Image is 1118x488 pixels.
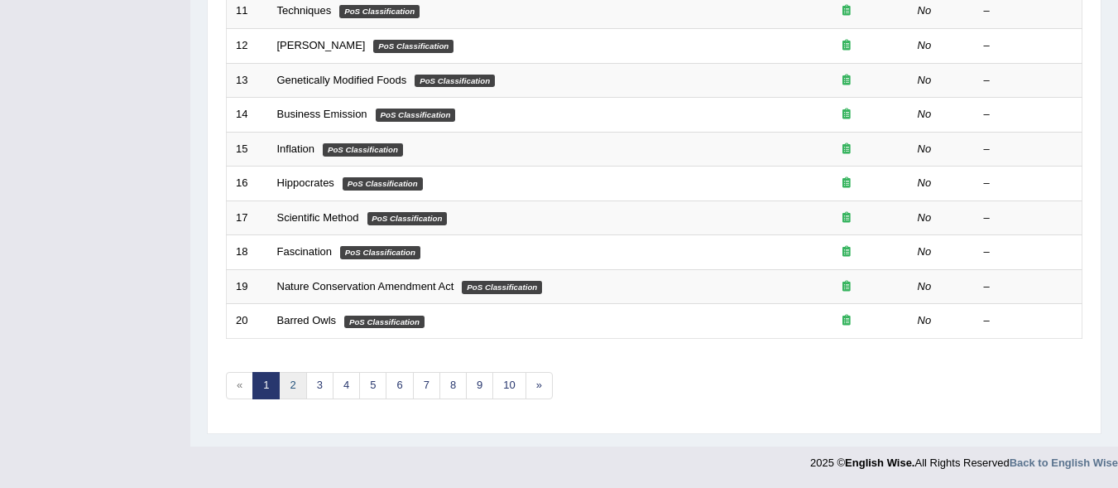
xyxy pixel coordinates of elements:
a: 8 [439,372,467,399]
td: 16 [227,167,268,201]
div: – [984,142,1073,157]
div: – [984,38,1073,54]
div: – [984,107,1073,123]
td: 18 [227,235,268,270]
em: PoS Classification [415,75,495,88]
td: 14 [227,98,268,133]
em: PoS Classification [462,281,542,294]
a: » [525,372,553,399]
strong: English Wise. [845,457,914,469]
a: [PERSON_NAME] [277,39,366,51]
div: Exam occurring question [794,38,900,54]
a: Inflation [277,143,315,155]
div: Exam occurring question [794,313,900,329]
a: 3 [306,372,333,399]
em: PoS Classification [323,143,403,157]
td: 17 [227,201,268,235]
a: Fascination [277,245,332,258]
div: – [984,210,1073,226]
em: No [918,211,932,224]
a: Nature Conservation Amendment Act [277,280,454,292]
div: Exam occurring question [794,176,900,191]
a: Scientific Method [277,211,359,224]
a: Hippocrates [277,176,334,189]
div: – [984,3,1073,19]
div: 2025 © All Rights Reserved [810,447,1118,471]
a: 9 [466,372,493,399]
em: No [918,280,932,292]
em: PoS Classification [343,177,423,191]
div: – [984,244,1073,260]
em: PoS Classification [367,212,448,225]
em: No [918,39,932,51]
td: 19 [227,269,268,304]
a: Business Emission [277,108,367,120]
div: Exam occurring question [794,279,900,295]
div: – [984,176,1073,191]
div: – [984,313,1073,329]
a: 1 [252,372,280,399]
a: 10 [492,372,525,399]
a: Genetically Modified Foods [277,74,407,86]
a: 2 [279,372,306,399]
div: Exam occurring question [794,244,900,260]
a: Barred Owls [277,314,337,326]
a: 6 [386,372,413,399]
td: 12 [227,28,268,63]
em: No [918,74,932,86]
em: No [918,314,932,326]
a: 4 [333,372,360,399]
div: Exam occurring question [794,107,900,123]
a: 5 [359,372,386,399]
div: Exam occurring question [794,210,900,226]
a: Back to English Wise [1010,457,1118,469]
td: 20 [227,304,268,339]
span: « [226,372,253,399]
em: PoS Classification [344,316,425,329]
em: PoS Classification [339,5,420,18]
em: No [918,4,932,17]
div: – [984,279,1073,295]
em: No [918,143,932,155]
em: PoS Classification [340,246,420,259]
a: Techniques [277,4,332,17]
td: 15 [227,132,268,167]
div: – [984,73,1073,89]
em: No [918,245,932,258]
div: Exam occurring question [794,73,900,89]
td: 13 [227,63,268,98]
div: Exam occurring question [794,142,900,157]
div: Exam occurring question [794,3,900,19]
em: PoS Classification [376,109,456,122]
em: No [918,108,932,120]
em: PoS Classification [373,40,453,53]
em: No [918,176,932,189]
a: 7 [413,372,440,399]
